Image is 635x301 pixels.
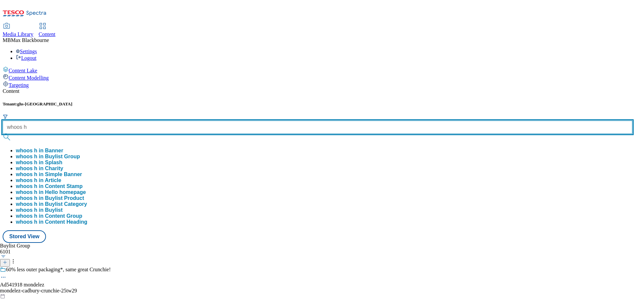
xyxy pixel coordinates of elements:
[45,154,80,159] span: Buylist Group
[16,177,61,183] button: whoos h in Article
[3,230,46,243] button: Stored View
[16,213,82,219] div: whoos h in
[16,166,63,171] button: whoos h in Charity
[9,68,37,73] span: Content Lake
[3,114,8,119] svg: Search Filters
[45,183,83,189] span: Content Stamp
[16,183,83,189] div: whoos h in
[3,23,33,37] a: Media Library
[3,121,632,134] input: Search
[3,81,632,88] a: Targeting
[3,66,632,74] a: Content Lake
[6,267,111,273] div: 60% less outer packaging*, same great Crunchie!
[3,74,632,81] a: Content Modelling
[16,160,62,166] button: whoos h in Splash
[16,189,86,195] button: whoos h in Hello homepage
[16,207,63,213] button: whoos h in Buylist
[3,88,632,94] div: Content
[16,171,82,177] button: whoos h in Simple Banner
[11,37,49,43] span: Max Blackbourne
[45,213,82,219] span: Content Group
[16,183,83,189] button: whoos h in Content Stamp
[16,55,36,61] a: Logout
[16,195,84,201] button: whoos h in Buylist Product
[16,148,63,154] button: whoos h in Banner
[16,154,80,160] div: whoos h in
[9,75,49,81] span: Content Modelling
[3,31,33,37] span: Media Library
[45,189,86,195] span: Hello homepage
[16,213,82,219] button: whoos h in Content Group
[16,189,86,195] div: whoos h in
[16,219,87,225] button: whoos h in Content Heading
[16,201,87,207] button: whoos h in Buylist Category
[16,154,80,160] button: whoos h in Buylist Group
[39,23,56,37] a: Content
[9,82,29,88] span: Targeting
[3,101,632,107] h5: Tenant:
[17,101,72,106] span: ghs-[GEOGRAPHIC_DATA]
[16,49,37,54] a: Settings
[39,31,56,37] span: Content
[3,37,11,43] span: MB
